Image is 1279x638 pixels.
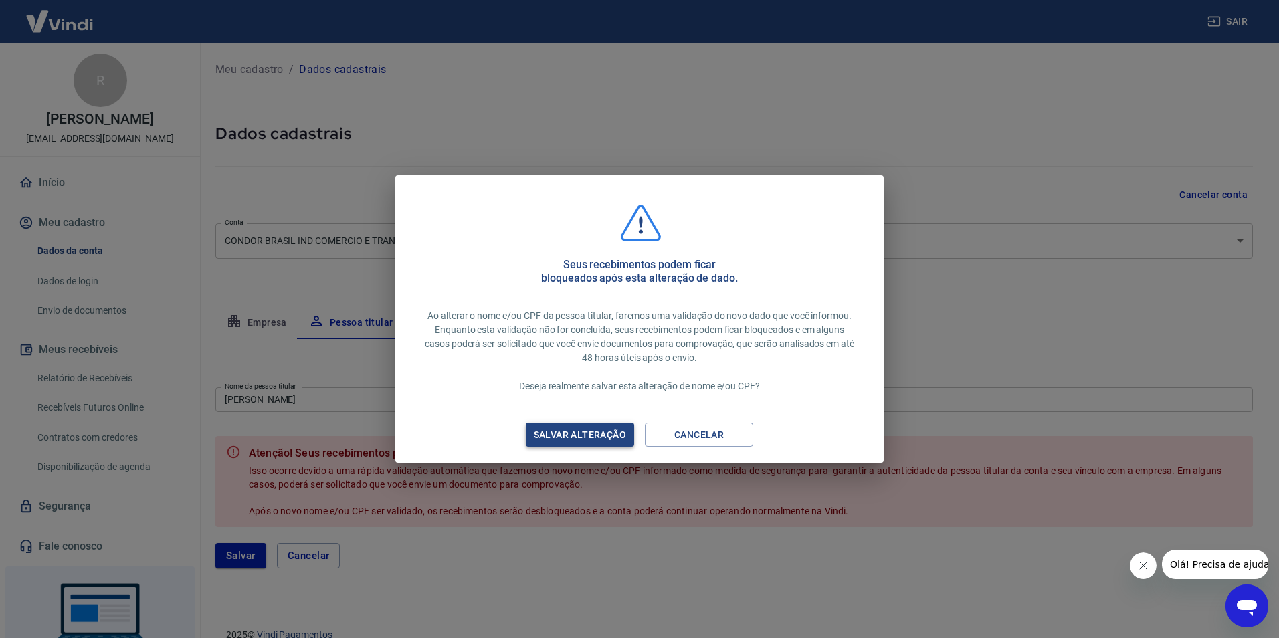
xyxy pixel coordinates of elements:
button: Salvar alteração [526,423,634,447]
div: Salvar alteração [518,427,642,443]
iframe: Fechar mensagem [1130,552,1157,579]
p: Ao alterar o nome e/ou CPF da pessoa titular, faremos uma validação do novo dado que você informo... [422,309,857,393]
button: Cancelar [645,423,753,447]
h5: Seus recebimentos podem ficar bloqueados após esta alteração de dado. [541,258,738,285]
iframe: Mensagem da empresa [1162,550,1268,579]
iframe: Botão para abrir a janela de mensagens [1225,584,1268,627]
span: Olá! Precisa de ajuda? [8,9,112,20]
